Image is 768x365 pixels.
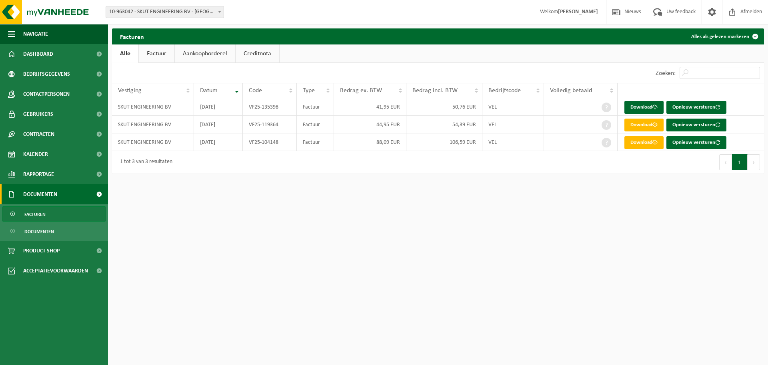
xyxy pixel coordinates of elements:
td: 54,39 EUR [406,116,483,133]
td: VEL [482,133,544,151]
td: 44,95 EUR [334,116,406,133]
a: Facturen [2,206,106,222]
span: Navigatie [23,24,48,44]
a: Download [624,136,664,149]
button: Previous [719,154,732,170]
span: Documenten [23,184,57,204]
button: 1 [732,154,748,170]
span: Type [303,87,315,94]
td: 106,59 EUR [406,133,483,151]
span: Product Shop [23,241,60,261]
span: Bedrag ex. BTW [340,87,382,94]
span: Kalender [23,144,48,164]
span: Documenten [24,224,54,239]
td: VEL [482,98,544,116]
label: Zoeken: [656,70,676,77]
td: Factuur [297,116,334,133]
span: Dashboard [23,44,53,64]
a: Alle [112,44,138,63]
span: Bedrijfsgegevens [23,64,70,84]
span: Acceptatievoorwaarden [23,261,88,281]
button: Alles als gelezen markeren [685,28,763,44]
button: Next [748,154,760,170]
span: Datum [200,87,218,94]
button: Opnieuw versturen [666,101,726,114]
button: Opnieuw versturen [666,119,726,131]
span: Bedrag incl. BTW [412,87,458,94]
span: Facturen [24,207,46,222]
span: Code [249,87,262,94]
td: SKUT ENGINEERING BV [112,133,194,151]
span: 10-963042 - SKUT ENGINEERING BV - NINOVE [106,6,224,18]
a: Aankoopborderel [175,44,235,63]
td: Factuur [297,98,334,116]
td: VEL [482,116,544,133]
td: 41,95 EUR [334,98,406,116]
strong: [PERSON_NAME] [558,9,598,15]
td: [DATE] [194,133,243,151]
h2: Facturen [112,28,152,44]
a: Creditnota [236,44,279,63]
span: Bedrijfscode [488,87,521,94]
td: VF25-104148 [243,133,297,151]
a: Download [624,119,664,131]
button: Opnieuw versturen [666,136,726,149]
span: Rapportage [23,164,54,184]
td: VF25-119364 [243,116,297,133]
td: SKUT ENGINEERING BV [112,98,194,116]
td: Factuur [297,133,334,151]
span: Contactpersonen [23,84,70,104]
div: 1 tot 3 van 3 resultaten [116,155,172,169]
a: Documenten [2,224,106,239]
a: Download [624,101,664,114]
td: [DATE] [194,116,243,133]
a: Factuur [139,44,174,63]
td: [DATE] [194,98,243,116]
td: VF25-135398 [243,98,297,116]
span: Volledig betaald [550,87,592,94]
span: Contracten [23,124,54,144]
td: 88,09 EUR [334,133,406,151]
span: Gebruikers [23,104,53,124]
td: 50,76 EUR [406,98,483,116]
span: Vestiging [118,87,142,94]
td: SKUT ENGINEERING BV [112,116,194,133]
